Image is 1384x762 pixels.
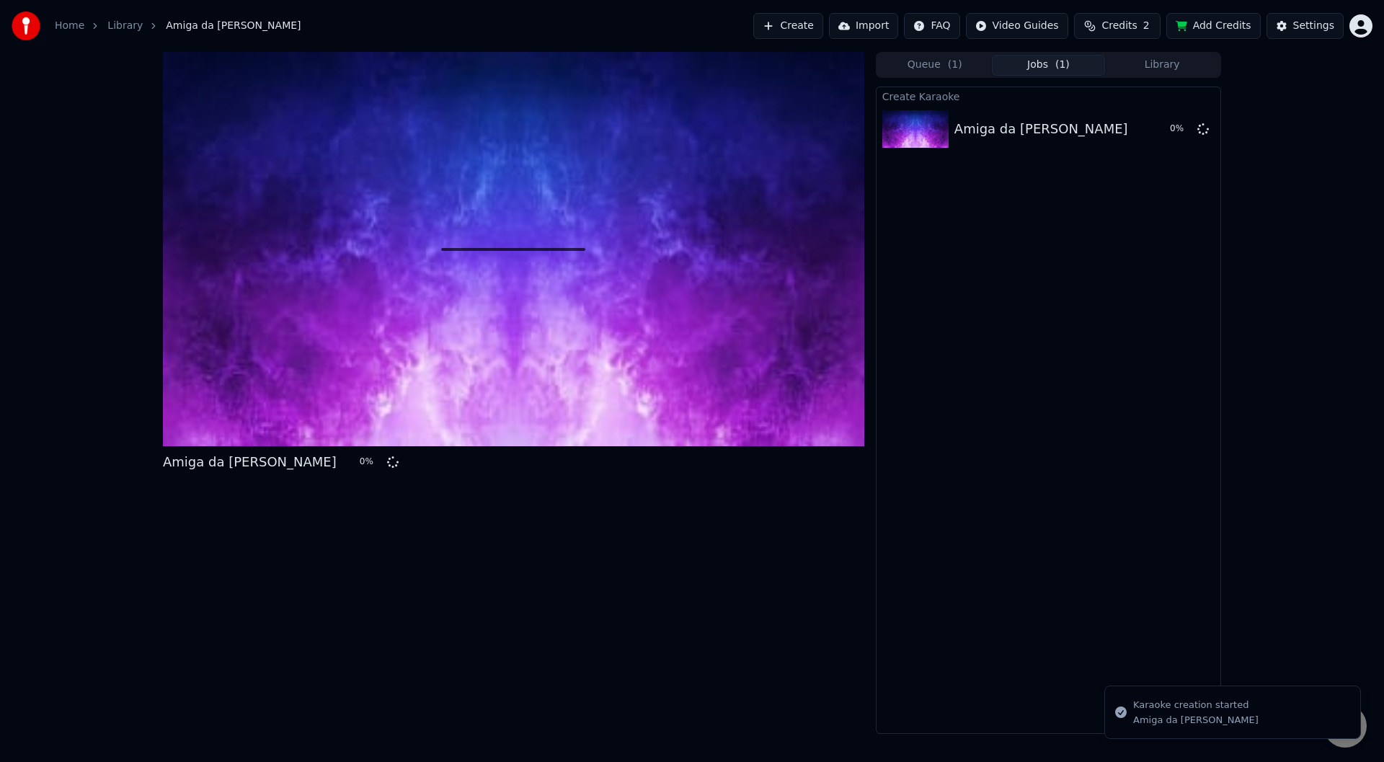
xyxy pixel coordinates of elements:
div: Amiga da [PERSON_NAME] [1133,714,1259,727]
button: Jobs [992,55,1106,76]
span: Credits [1101,19,1137,33]
button: Queue [878,55,992,76]
nav: breadcrumb [55,19,301,33]
div: 0 % [1170,123,1192,135]
div: Settings [1293,19,1334,33]
button: FAQ [904,13,959,39]
div: Amiga da [PERSON_NAME] [163,452,337,472]
div: 0 % [360,456,381,468]
a: Library [107,19,143,33]
div: Create Karaoke [877,87,1220,105]
button: Add Credits [1166,13,1261,39]
div: Karaoke creation started [1133,698,1259,712]
span: ( 1 ) [948,58,962,72]
button: Create [753,13,823,39]
div: Amiga da [PERSON_NAME] [954,119,1128,139]
span: Amiga da [PERSON_NAME] [166,19,301,33]
button: Settings [1267,13,1344,39]
img: youka [12,12,40,40]
button: Credits2 [1074,13,1161,39]
button: Video Guides [966,13,1068,39]
a: Home [55,19,84,33]
span: ( 1 ) [1055,58,1070,72]
button: Import [829,13,898,39]
span: 2 [1143,19,1150,33]
button: Library [1105,55,1219,76]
